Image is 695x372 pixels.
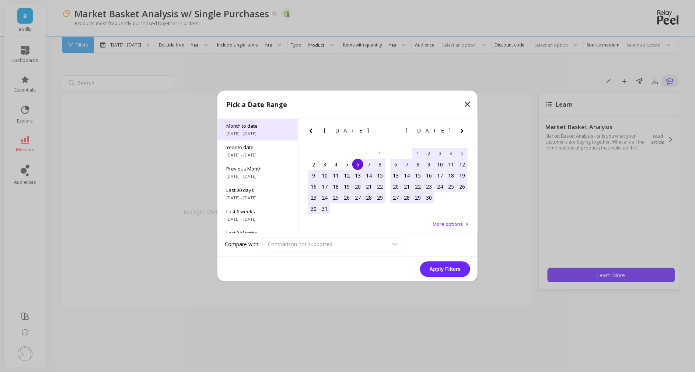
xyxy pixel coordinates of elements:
[434,170,446,181] div: Choose Thursday, April 17th, 2025
[457,170,468,181] div: Choose Saturday, April 19th, 2025
[307,127,318,138] button: Previous Month
[446,170,457,181] div: Choose Friday, April 18th, 2025
[412,148,423,159] div: Choose Tuesday, April 1st, 2025
[341,192,352,203] div: Choose Wednesday, March 26th, 2025
[389,127,401,138] button: Previous Month
[341,181,352,192] div: Choose Wednesday, March 19th, 2025
[412,181,423,192] div: Choose Tuesday, April 22nd, 2025
[458,127,469,138] button: Next Month
[226,123,289,130] span: Month to date
[352,170,363,181] div: Choose Thursday, March 13th, 2025
[457,159,468,170] div: Choose Saturday, April 12th, 2025
[308,203,319,214] div: Choose Sunday, March 30th, 2025
[446,181,457,192] div: Choose Friday, April 25th, 2025
[324,128,370,134] span: [DATE]
[226,152,289,158] span: [DATE] - [DATE]
[390,159,401,170] div: Choose Sunday, April 6th, 2025
[374,170,385,181] div: Choose Saturday, March 15th, 2025
[341,170,352,181] div: Choose Wednesday, March 12th, 2025
[308,170,319,181] div: Choose Sunday, March 9th, 2025
[363,181,374,192] div: Choose Friday, March 21st, 2025
[390,181,401,192] div: Choose Sunday, April 20th, 2025
[412,159,423,170] div: Choose Tuesday, April 8th, 2025
[401,159,412,170] div: Choose Monday, April 7th, 2025
[401,181,412,192] div: Choose Monday, April 21st, 2025
[363,159,374,170] div: Choose Friday, March 7th, 2025
[401,170,412,181] div: Choose Monday, April 14th, 2025
[330,192,341,203] div: Choose Tuesday, March 25th, 2025
[374,159,385,170] div: Choose Saturday, March 8th, 2025
[319,159,330,170] div: Choose Monday, March 3rd, 2025
[226,230,289,237] span: Last 3 Months
[226,100,287,110] p: Pick a Date Range
[401,192,412,203] div: Choose Monday, April 28th, 2025
[330,181,341,192] div: Choose Tuesday, March 18th, 2025
[390,148,468,203] div: month 2025-04
[374,148,385,159] div: Choose Saturday, March 1st, 2025
[363,170,374,181] div: Choose Friday, March 14th, 2025
[374,192,385,203] div: Choose Saturday, March 29th, 2025
[341,159,352,170] div: Choose Wednesday, March 5th, 2025
[226,174,289,180] span: [DATE] - [DATE]
[423,192,434,203] div: Choose Wednesday, April 30th, 2025
[412,192,423,203] div: Choose Tuesday, April 29th, 2025
[457,181,468,192] div: Choose Saturday, April 26th, 2025
[226,166,289,172] span: Previous Month
[423,170,434,181] div: Choose Wednesday, April 16th, 2025
[423,181,434,192] div: Choose Wednesday, April 23rd, 2025
[226,187,289,194] span: Last 30 days
[226,217,289,223] span: [DATE] - [DATE]
[376,127,387,138] button: Next Month
[352,192,363,203] div: Choose Thursday, March 27th, 2025
[352,181,363,192] div: Choose Thursday, March 20th, 2025
[319,192,330,203] div: Choose Monday, March 24th, 2025
[374,181,385,192] div: Choose Saturday, March 22nd, 2025
[434,181,446,192] div: Choose Thursday, April 24th, 2025
[308,192,319,203] div: Choose Sunday, March 23rd, 2025
[308,159,319,170] div: Choose Sunday, March 2nd, 2025
[446,159,457,170] div: Choose Friday, April 11th, 2025
[420,262,470,277] button: Apply Filters
[226,144,289,151] span: Year to date
[390,170,401,181] div: Choose Sunday, April 13th, 2025
[319,170,330,181] div: Choose Monday, March 10th, 2025
[423,159,434,170] div: Choose Wednesday, April 9th, 2025
[446,148,457,159] div: Choose Friday, April 4th, 2025
[434,148,446,159] div: Choose Thursday, April 3rd, 2025
[412,170,423,181] div: Choose Tuesday, April 15th, 2025
[330,170,341,181] div: Choose Tuesday, March 11th, 2025
[226,209,289,215] span: Last 6 weeks
[225,241,259,248] label: Compare with:
[434,159,446,170] div: Choose Thursday, April 10th, 2025
[319,181,330,192] div: Choose Monday, March 17th, 2025
[308,181,319,192] div: Choose Sunday, March 16th, 2025
[423,148,434,159] div: Choose Wednesday, April 2nd, 2025
[433,221,463,228] span: More options
[363,192,374,203] div: Choose Friday, March 28th, 2025
[406,128,452,134] span: [DATE]
[308,148,385,214] div: month 2025-03
[390,192,401,203] div: Choose Sunday, April 27th, 2025
[330,159,341,170] div: Choose Tuesday, March 4th, 2025
[352,159,363,170] div: Choose Thursday, March 6th, 2025
[457,148,468,159] div: Choose Saturday, April 5th, 2025
[226,131,289,137] span: [DATE] - [DATE]
[226,195,289,201] span: [DATE] - [DATE]
[319,203,330,214] div: Choose Monday, March 31st, 2025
